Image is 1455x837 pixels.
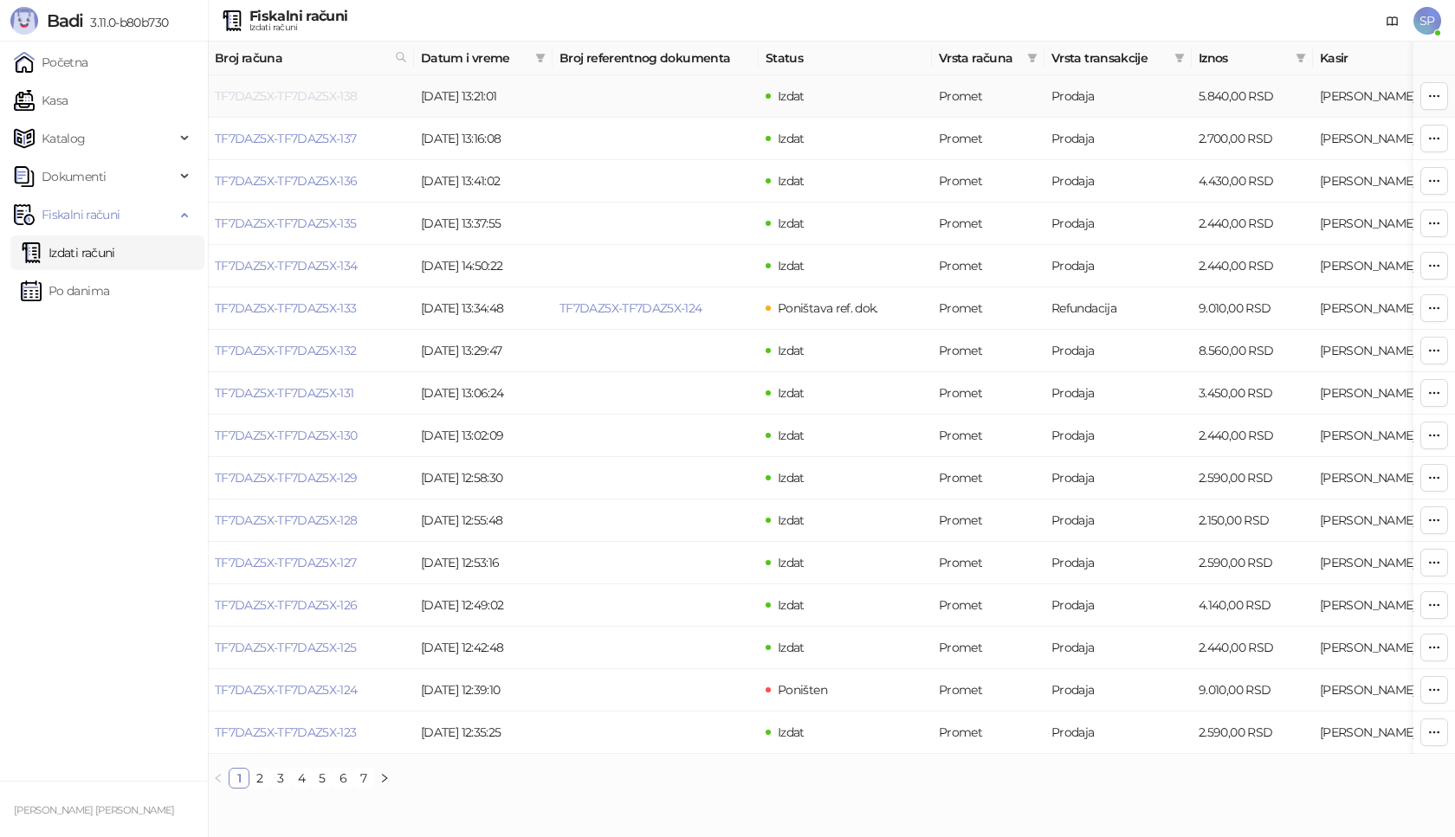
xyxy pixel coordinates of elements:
[421,48,528,68] span: Datum i vreme
[414,245,553,287] td: [DATE] 14:50:22
[553,42,759,75] th: Broj referentnog dokumenta
[778,385,805,401] span: Izdat
[932,42,1044,75] th: Vrsta računa
[1192,711,1313,754] td: 2.590,00 RSD
[249,10,347,23] div: Fiskalni računi
[1192,542,1313,584] td: 2.590,00 RSD
[939,48,1020,68] span: Vrsta računa
[1044,75,1192,118] td: Prodaja
[312,768,333,789] li: 5
[354,769,373,788] a: 7
[1024,45,1041,71] span: filter
[414,584,553,627] td: [DATE] 12:49:02
[21,274,109,308] a: Po danima
[1044,118,1192,160] td: Prodaja
[932,627,1044,669] td: Promet
[1171,45,1188,71] span: filter
[414,372,553,415] td: [DATE] 13:06:24
[1192,160,1313,203] td: 4.430,00 RSD
[1192,457,1313,499] td: 2.590,00 RSD
[932,245,1044,287] td: Promet
[932,499,1044,542] td: Promet
[215,300,357,316] a: TF7DAZ5X-TF7DAZ5X-133
[14,83,68,118] a: Kasa
[208,75,414,118] td: TF7DAZ5X-TF7DAZ5X-138
[249,768,270,789] li: 2
[414,118,553,160] td: [DATE] 13:16:08
[932,160,1044,203] td: Promet
[215,470,358,486] a: TF7DAZ5X-TF7DAZ5X-129
[1199,48,1289,68] span: Iznos
[1192,203,1313,245] td: 2.440,00 RSD
[414,160,553,203] td: [DATE] 13:41:02
[778,512,805,528] span: Izdat
[1192,118,1313,160] td: 2.700,00 RSD
[229,768,249,789] li: 1
[932,330,1044,372] td: Promet
[208,711,414,754] td: TF7DAZ5X-TF7DAZ5X-123
[208,118,414,160] td: TF7DAZ5X-TF7DAZ5X-137
[559,300,702,316] a: TF7DAZ5X-TF7DAZ5X-124
[1192,415,1313,457] td: 2.440,00 RSD
[1051,48,1167,68] span: Vrsta transakcije
[1192,499,1313,542] td: 2.150,00 RSD
[759,42,932,75] th: Status
[778,300,878,316] span: Poništava ref. dok.
[932,584,1044,627] td: Promet
[208,768,229,789] li: Prethodna strana
[208,499,414,542] td: TF7DAZ5X-TF7DAZ5X-128
[414,75,553,118] td: [DATE] 13:21:01
[14,804,175,816] small: [PERSON_NAME] [PERSON_NAME]
[42,159,106,194] span: Dokumenti
[208,584,414,627] td: TF7DAZ5X-TF7DAZ5X-126
[414,627,553,669] td: [DATE] 12:42:48
[215,597,358,613] a: TF7DAZ5X-TF7DAZ5X-126
[14,45,88,80] a: Početna
[208,160,414,203] td: TF7DAZ5X-TF7DAZ5X-136
[1296,53,1306,63] span: filter
[208,245,414,287] td: TF7DAZ5X-TF7DAZ5X-134
[83,15,168,30] span: 3.11.0-b80b730
[535,53,546,63] span: filter
[292,769,311,788] a: 4
[1192,372,1313,415] td: 3.450,00 RSD
[42,121,86,156] span: Katalog
[932,287,1044,330] td: Promet
[414,711,553,754] td: [DATE] 12:35:25
[1044,415,1192,457] td: Prodaja
[414,542,553,584] td: [DATE] 12:53:16
[215,512,358,528] a: TF7DAZ5X-TF7DAZ5X-128
[1044,542,1192,584] td: Prodaja
[932,203,1044,245] td: Promet
[932,75,1044,118] td: Promet
[215,88,358,104] a: TF7DAZ5X-TF7DAZ5X-138
[215,131,357,146] a: TF7DAZ5X-TF7DAZ5X-137
[1292,45,1309,71] span: filter
[1192,669,1313,711] td: 9.010,00 RSD
[215,640,357,655] a: TF7DAZ5X-TF7DAZ5X-125
[1192,245,1313,287] td: 2.440,00 RSD
[208,330,414,372] td: TF7DAZ5X-TF7DAZ5X-132
[414,669,553,711] td: [DATE] 12:39:10
[932,542,1044,584] td: Promet
[249,23,347,32] div: Izdati računi
[1044,372,1192,415] td: Prodaja
[215,682,358,698] a: TF7DAZ5X-TF7DAZ5X-124
[1044,627,1192,669] td: Prodaja
[1192,627,1313,669] td: 2.440,00 RSD
[1413,7,1441,35] span: SP
[250,769,269,788] a: 2
[215,173,358,189] a: TF7DAZ5X-TF7DAZ5X-136
[778,555,805,570] span: Izdat
[313,769,332,788] a: 5
[932,372,1044,415] td: Promet
[215,385,354,401] a: TF7DAZ5X-TF7DAZ5X-131
[208,287,414,330] td: TF7DAZ5X-TF7DAZ5X-133
[215,216,357,231] a: TF7DAZ5X-TF7DAZ5X-135
[778,640,805,655] span: Izdat
[1044,584,1192,627] td: Prodaja
[1379,7,1406,35] a: Dokumentacija
[291,768,312,789] li: 4
[1044,203,1192,245] td: Prodaja
[208,203,414,245] td: TF7DAZ5X-TF7DAZ5X-135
